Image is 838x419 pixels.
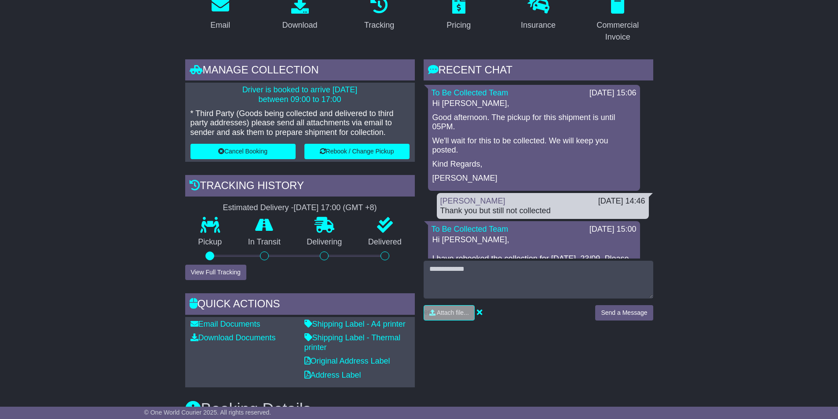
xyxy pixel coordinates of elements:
a: Shipping Label - Thermal printer [304,333,401,352]
p: In Transit [235,237,294,247]
div: Tracking [364,19,394,31]
p: Delivering [294,237,355,247]
a: Download Documents [190,333,276,342]
button: Send a Message [595,305,653,321]
div: Commercial Invoice [588,19,648,43]
a: To Be Collected Team [432,225,509,233]
h3: Booking Details [185,401,653,418]
p: Hi [PERSON_NAME], I have rebooked the collection for [DATE], 23/09. Please ensure package is read... [432,235,636,330]
div: Manage collection [185,59,415,83]
a: Original Address Label [304,357,390,365]
div: RECENT CHAT [424,59,653,83]
p: Good afternoon. The pickup for this shipment is until 05PM. [432,113,636,132]
p: Kind Regards, [432,160,636,169]
a: Email Documents [190,320,260,328]
p: [PERSON_NAME] [432,174,636,183]
p: Hi [PERSON_NAME], [432,99,636,109]
a: To Be Collected Team [432,88,509,97]
div: Insurance [521,19,556,31]
button: Cancel Booking [190,144,296,159]
div: Email [210,19,230,31]
div: Thank you but still not collected [440,206,645,216]
div: Download [282,19,317,31]
a: [PERSON_NAME] [440,197,505,205]
button: Rebook / Change Pickup [304,144,410,159]
p: * Third Party (Goods being collected and delivered to third party addresses) please send all atta... [190,109,410,138]
div: [DATE] 15:06 [589,88,637,98]
div: Estimated Delivery - [185,203,415,213]
p: We'll wait for this to be collected. We will keep you posted. [432,136,636,155]
div: [DATE] 14:46 [598,197,645,206]
p: Pickup [185,237,235,247]
div: [DATE] 17:00 (GMT +8) [294,203,377,213]
div: [DATE] 15:00 [589,225,637,234]
span: © One World Courier 2025. All rights reserved. [144,409,271,416]
p: Driver is booked to arrive [DATE] between 09:00 to 17:00 [190,85,410,104]
div: Pricing [446,19,471,31]
a: Address Label [304,371,361,379]
div: Tracking history [185,175,415,199]
button: View Full Tracking [185,265,246,280]
p: Delivered [355,237,415,247]
div: Quick Actions [185,293,415,317]
a: Shipping Label - A4 printer [304,320,406,328]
